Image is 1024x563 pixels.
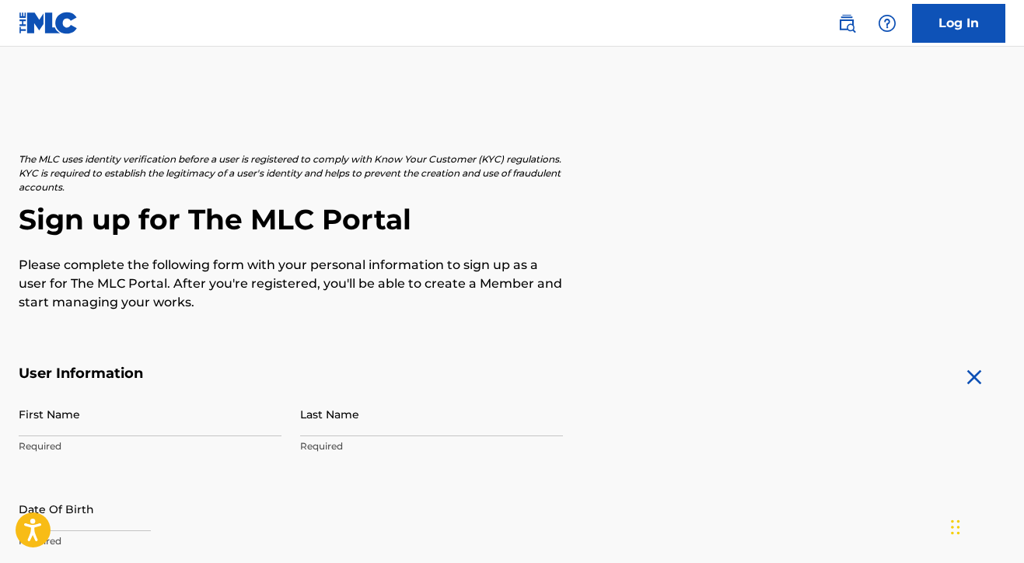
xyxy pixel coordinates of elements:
div: Drag [951,504,960,551]
img: MLC Logo [19,12,79,34]
p: Required [19,534,281,548]
h2: Sign up for The MLC Portal [19,202,1005,237]
p: The MLC uses identity verification before a user is registered to comply with Know Your Customer ... [19,152,563,194]
img: close [962,365,987,390]
iframe: Chat Widget [946,488,1024,563]
a: Public Search [831,8,862,39]
p: Required [300,439,563,453]
p: Please complete the following form with your personal information to sign up as a user for The ML... [19,256,563,312]
a: Log In [912,4,1005,43]
p: Required [19,439,281,453]
img: help [878,14,896,33]
div: Help [872,8,903,39]
h5: User Information [19,365,563,383]
img: search [837,14,856,33]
